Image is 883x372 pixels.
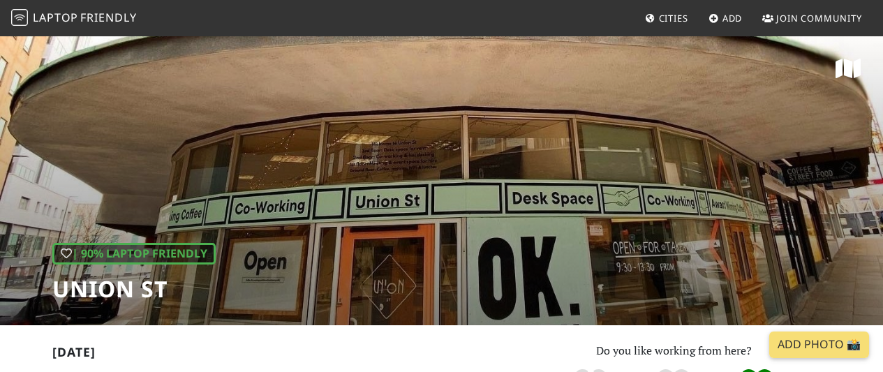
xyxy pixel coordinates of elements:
h2: [DATE] [52,345,500,365]
a: Add [703,6,748,31]
p: Do you like working from here? [517,342,831,360]
span: Add [722,12,743,24]
h1: Union St [52,276,216,302]
span: Friendly [80,10,136,25]
span: Cities [659,12,688,24]
a: LaptopFriendly LaptopFriendly [11,6,137,31]
img: LaptopFriendly [11,9,28,26]
div: | 90% Laptop Friendly [52,243,216,265]
a: Join Community [757,6,868,31]
a: Cities [639,6,694,31]
span: Join Community [776,12,862,24]
a: Add Photo 📸 [769,332,869,358]
span: Laptop [33,10,78,25]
